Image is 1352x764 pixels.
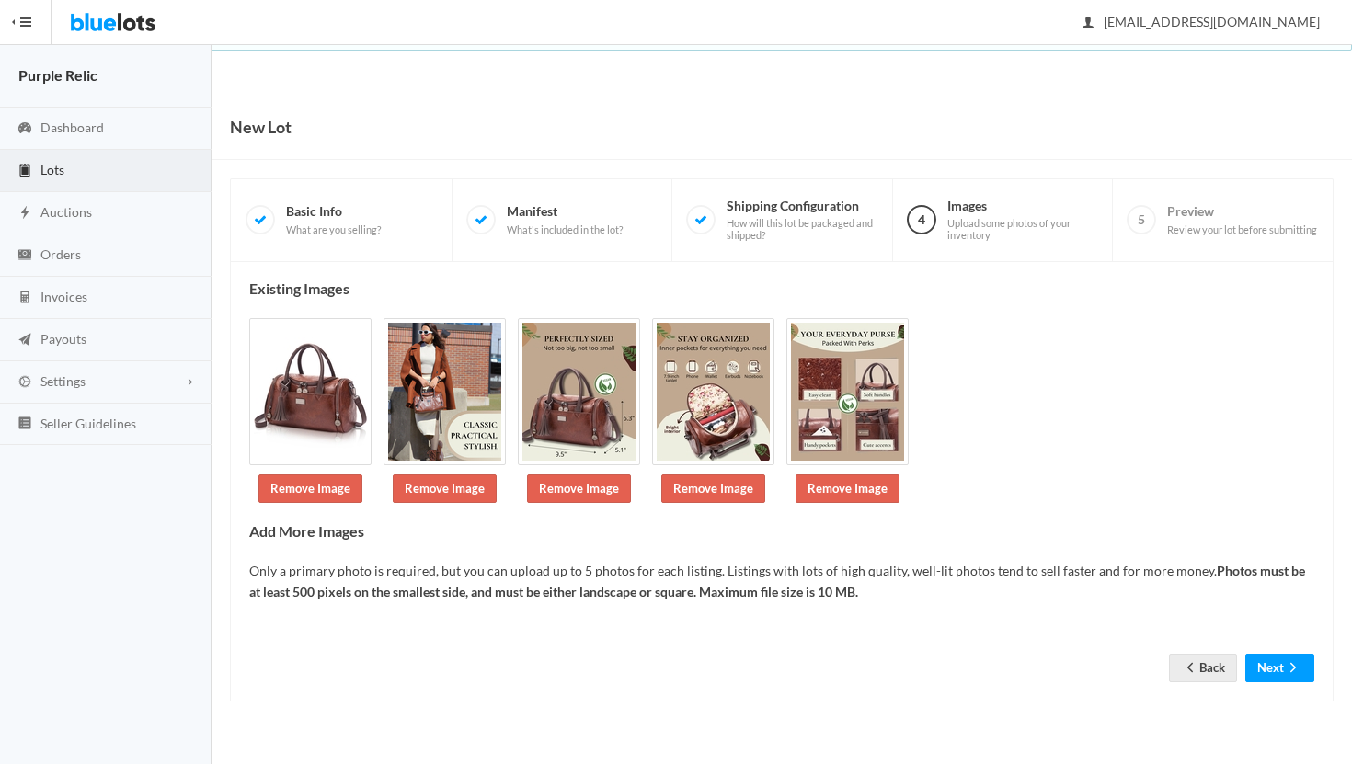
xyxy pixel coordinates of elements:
[16,332,34,349] ion-icon: paper plane
[40,416,136,431] span: Seller Guidelines
[249,563,1305,599] b: Photos must be at least 500 pixels on the smallest side, and must be either landscape or square. ...
[527,474,631,503] a: Remove Image
[258,474,362,503] a: Remove Image
[40,204,92,220] span: Auctions
[1167,203,1317,235] span: Preview
[947,217,1098,242] span: Upload some photos of your inventory
[1284,660,1302,678] ion-icon: arrow forward
[16,374,34,392] ion-icon: cog
[727,198,877,242] span: Shipping Configuration
[286,203,381,235] span: Basic Info
[518,318,640,465] img: 6fa012fd-2736-4e25-bb38-a6a176aaf84b-1738987257.jpg
[230,113,292,141] h1: New Lot
[1167,223,1317,236] span: Review your lot before submitting
[786,318,909,465] img: 88131ccd-baa9-42d1-a3fb-b9eafdc5a67f-1738987259.jpg
[249,561,1314,602] p: Only a primary photo is required, but you can upload up to 5 photos for each listing. Listings wi...
[1169,654,1237,682] a: arrow backBack
[1127,205,1156,234] span: 5
[507,223,623,236] span: What's included in the lot?
[286,223,381,236] span: What are you selling?
[652,318,774,465] img: cdf3c9ba-f080-470b-8635-54b07563a430-1738987258.jpg
[1079,15,1097,32] ion-icon: person
[1245,654,1314,682] button: Nextarrow forward
[40,162,64,177] span: Lots
[727,217,877,242] span: How will this lot be packaged and shipped?
[249,318,372,465] img: 75684fb1-bedf-4326-84cb-0c9b7ae8b9fa-1738987253.jpeg
[16,120,34,138] ion-icon: speedometer
[40,289,87,304] span: Invoices
[16,163,34,180] ion-icon: clipboard
[249,523,1314,540] h4: Add More Images
[16,416,34,433] ion-icon: list box
[393,474,497,503] a: Remove Image
[907,205,936,234] span: 4
[249,280,1314,297] h4: Existing Images
[507,203,623,235] span: Manifest
[384,318,506,465] img: 032d6529-e307-4050-bac3-92da4616023d-1738987255.jpg
[40,246,81,262] span: Orders
[1083,14,1320,29] span: [EMAIL_ADDRESS][DOMAIN_NAME]
[947,198,1098,242] span: Images
[661,474,765,503] a: Remove Image
[40,331,86,347] span: Payouts
[40,120,104,135] span: Dashboard
[1181,660,1199,678] ion-icon: arrow back
[18,66,97,84] strong: Purple Relic
[796,474,899,503] a: Remove Image
[40,373,86,389] span: Settings
[16,247,34,265] ion-icon: cash
[16,205,34,222] ion-icon: flash
[16,290,34,307] ion-icon: calculator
